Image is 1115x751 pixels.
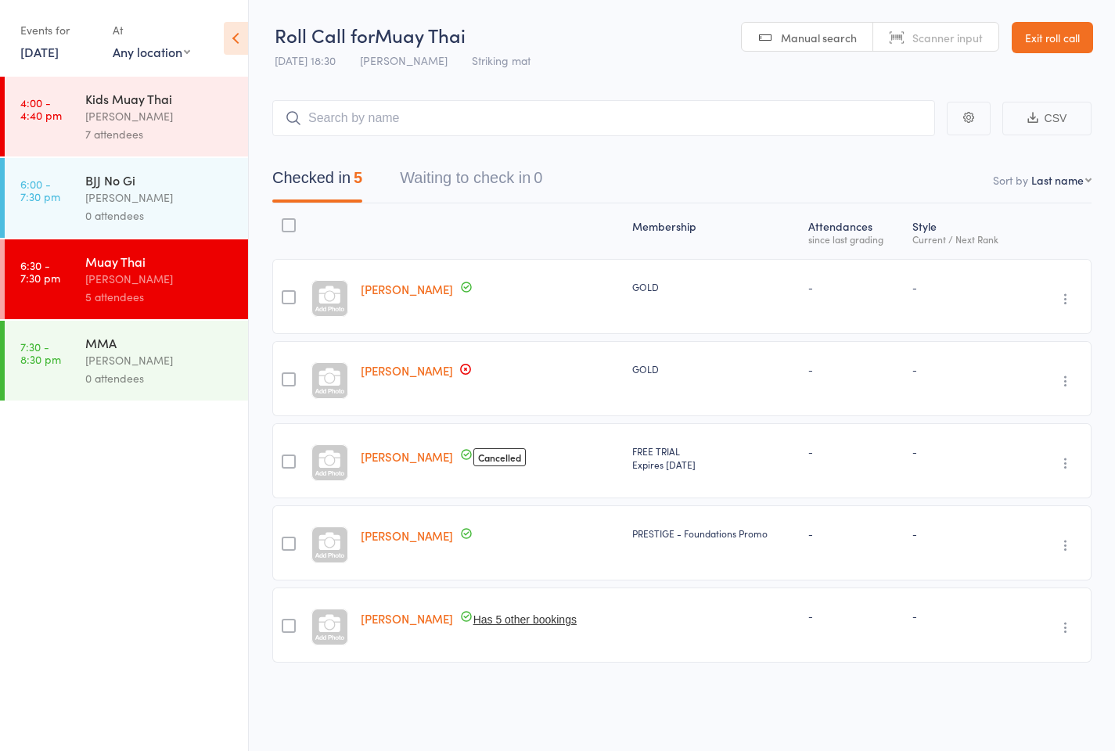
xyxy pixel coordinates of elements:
div: Expires [DATE] [632,458,796,471]
div: Events for [20,17,97,43]
div: Atten­dances [802,210,906,252]
span: Scanner input [912,30,983,45]
a: [PERSON_NAME] [361,610,453,627]
a: 4:00 -4:40 pmKids Muay Thai[PERSON_NAME]7 attendees [5,77,248,156]
div: Any location [113,43,190,60]
span: Roll Call for [275,22,375,48]
button: Checked in5 [272,161,362,203]
span: Striking mat [472,52,531,68]
div: Membership [626,210,802,252]
div: [PERSON_NAME] [85,351,235,369]
a: 6:00 -7:30 pmBJJ No Gi[PERSON_NAME]0 attendees [5,158,248,238]
time: 6:30 - 7:30 pm [20,259,60,284]
div: Kids Muay Thai [85,90,235,107]
label: Sort by [993,172,1028,188]
div: - [808,362,900,375]
div: - [912,362,1017,375]
span: [PERSON_NAME] [360,52,448,68]
span: Manual search [781,30,857,45]
a: [PERSON_NAME] [361,448,453,465]
a: Exit roll call [1012,22,1093,53]
a: [PERSON_NAME] [361,527,453,544]
div: [PERSON_NAME] [85,270,235,288]
div: Muay Thai [85,253,235,270]
div: 0 attendees [85,207,235,225]
div: 0 attendees [85,369,235,387]
div: 7 attendees [85,125,235,143]
div: [PERSON_NAME] [85,107,235,125]
input: Search by name [272,100,935,136]
span: Cancelled [473,448,526,466]
div: - [912,280,1017,293]
div: MMA [85,334,235,351]
a: 7:30 -8:30 pmMMA[PERSON_NAME]0 attendees [5,321,248,401]
a: [PERSON_NAME] [361,281,453,297]
button: CSV [1002,102,1092,135]
div: Style [906,210,1023,252]
div: - [912,444,1017,458]
div: Last name [1031,172,1084,188]
div: 0 [534,169,542,186]
div: BJJ No Gi [85,171,235,189]
span: [DATE] 18:30 [275,52,336,68]
div: - [808,280,900,293]
time: 6:00 - 7:30 pm [20,178,60,203]
a: [DATE] [20,43,59,60]
div: At [113,17,190,43]
div: GOLD [632,280,796,293]
div: FREE TRIAL [632,444,796,471]
div: - [808,444,900,458]
time: 4:00 - 4:40 pm [20,96,62,121]
div: - [912,526,1017,540]
div: PRESTIGE - Foundations Promo [632,526,796,540]
a: [PERSON_NAME] [361,362,453,379]
div: [PERSON_NAME] [85,189,235,207]
div: - [912,609,1017,622]
div: since last grading [808,234,900,244]
span: Muay Thai [375,22,466,48]
time: 7:30 - 8:30 pm [20,340,61,365]
button: Has 5 other bookings [473,613,577,626]
div: - [808,526,900,540]
div: 5 [354,169,362,186]
button: Waiting to check in0 [400,161,542,203]
div: Current / Next Rank [912,234,1017,244]
div: 5 attendees [85,288,235,306]
div: GOLD [632,362,796,375]
a: 6:30 -7:30 pmMuay Thai[PERSON_NAME]5 attendees [5,239,248,319]
div: - [808,609,900,622]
